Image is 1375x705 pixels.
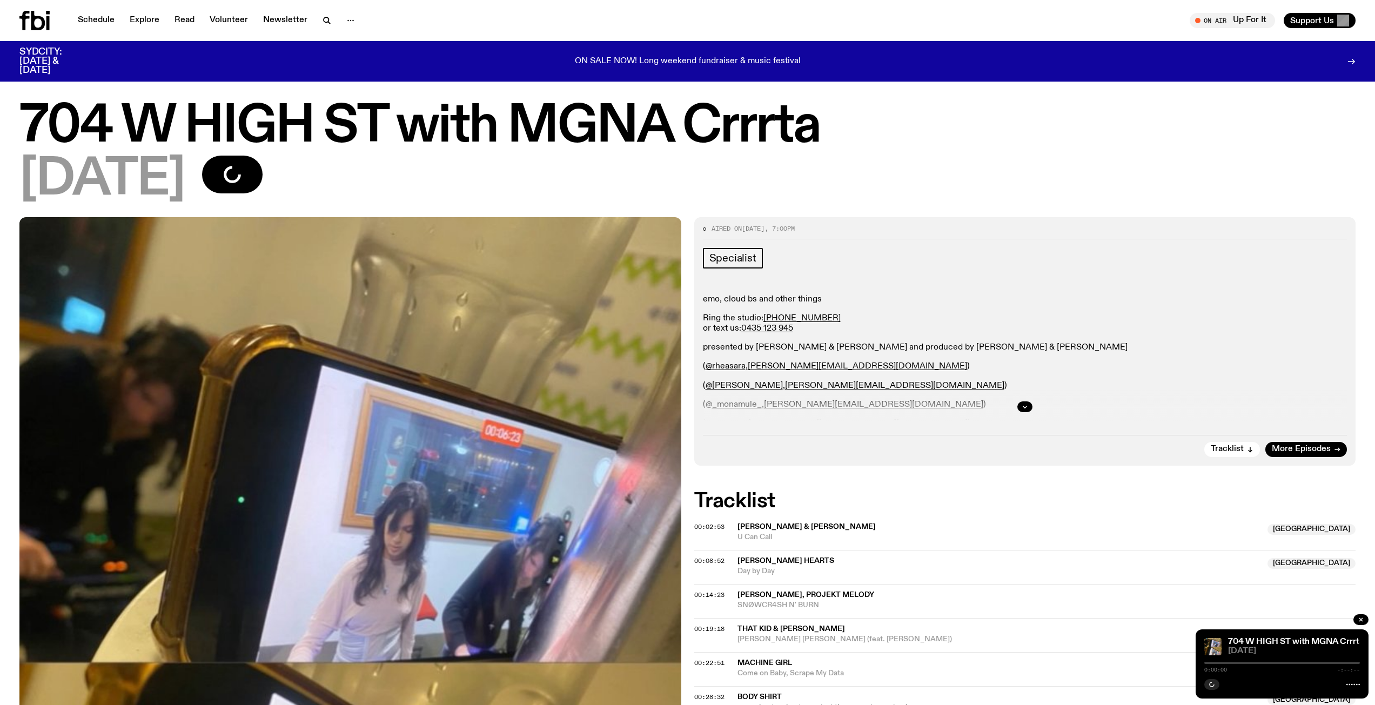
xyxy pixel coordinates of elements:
span: Aired on [712,224,742,233]
span: 00:28:32 [694,693,725,701]
button: 00:19:18 [694,626,725,632]
p: presented by [PERSON_NAME] & [PERSON_NAME] and produced by [PERSON_NAME] & [PERSON_NAME] [703,343,1347,353]
a: Read [168,13,201,28]
a: Explore [123,13,166,28]
a: [PHONE_NUMBER] [763,314,841,323]
span: 00:19:18 [694,625,725,633]
p: ( , ) [703,361,1347,372]
button: Tracklist [1204,442,1260,457]
button: 00:02:53 [694,524,725,530]
span: 00:22:51 [694,659,725,667]
span: SNØWCR4SH N' BURN [737,600,1356,610]
span: [GEOGRAPHIC_DATA] [1267,558,1356,569]
p: ( , ) [703,381,1347,391]
span: [PERSON_NAME] [PERSON_NAME] (feat. [PERSON_NAME]) [737,634,1356,644]
span: 00:02:53 [694,522,725,531]
span: 00:14:23 [694,590,725,599]
span: Support Us [1290,16,1334,25]
button: 00:22:51 [694,660,725,666]
img: Artist MGNA Crrrta [1204,638,1222,655]
span: -:--:-- [1337,667,1360,673]
span: [DATE] [1228,647,1360,655]
a: @rheasara [706,362,746,371]
span: [PERSON_NAME] Hearts [737,557,834,565]
span: [DATE] [742,224,764,233]
span: More Episodes [1272,445,1331,453]
span: 00:08:52 [694,556,725,565]
span: Machine Girl [737,659,792,667]
p: ON SALE NOW! Long weekend fundraiser & music festival [575,57,801,66]
span: [GEOGRAPHIC_DATA] [1267,694,1356,705]
span: 0:00:00 [1204,667,1227,673]
button: 00:28:32 [694,694,725,700]
a: Specialist [703,248,763,268]
a: More Episodes [1265,442,1347,457]
span: Tracklist [1211,445,1244,453]
h1: 704 W HIGH ST with MGNA Crrrta [19,103,1356,151]
button: On AirUp For It [1190,13,1275,28]
span: [GEOGRAPHIC_DATA] [1267,524,1356,535]
a: 704 W HIGH ST with MGNA Crrrta [1228,637,1364,646]
h2: Tracklist [694,492,1356,511]
span: [PERSON_NAME] & [PERSON_NAME] [737,523,876,531]
span: Come on Baby, Scrape My Data [737,668,1356,679]
button: Support Us [1284,13,1356,28]
p: Ring the studio: or text us: [703,313,1347,334]
span: [PERSON_NAME], Projekt Melody [737,591,874,599]
a: @[PERSON_NAME] [706,381,783,390]
span: U Can Call [737,532,1262,542]
button: 00:14:23 [694,592,725,598]
a: Newsletter [257,13,314,28]
span: , 7:00pm [764,224,795,233]
button: 00:08:52 [694,558,725,564]
span: [DATE] [19,156,185,204]
a: 0435 123 945 [741,324,793,333]
a: Volunteer [203,13,254,28]
a: Schedule [71,13,121,28]
a: [PERSON_NAME][EMAIL_ADDRESS][DOMAIN_NAME] [785,381,1004,390]
span: Specialist [709,252,756,264]
p: emo, cloud bs and other things [703,294,1347,305]
span: body shirt [737,693,782,701]
h3: SYDCITY: [DATE] & [DATE] [19,48,89,75]
a: [PERSON_NAME][EMAIL_ADDRESS][DOMAIN_NAME] [748,362,967,371]
span: Day by Day [737,566,1262,576]
span: That Kid & [PERSON_NAME] [737,625,845,633]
